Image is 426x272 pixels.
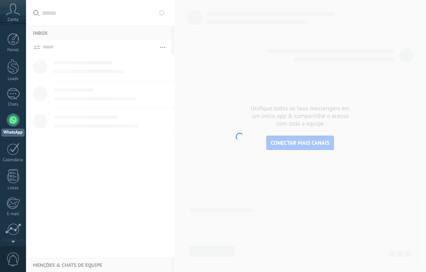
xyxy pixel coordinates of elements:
[2,212,25,217] div: E-mail
[2,48,25,53] div: Painel
[2,76,25,82] div: Leads
[2,158,25,163] div: Calendário
[2,129,24,136] div: WhatsApp
[8,17,18,22] span: Conta
[2,102,25,107] div: Chats
[2,186,25,191] div: Listas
